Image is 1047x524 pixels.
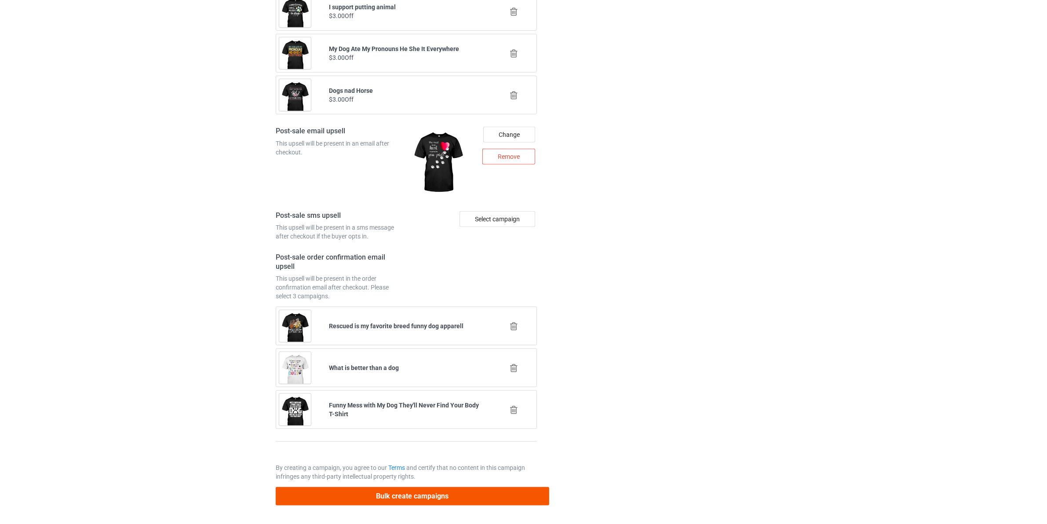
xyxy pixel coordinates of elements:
[329,53,484,62] div: $3.00 Off
[460,211,535,227] div: Select campaign
[329,45,460,52] b: My Dog Ate My Pronouns He She It Everywhere
[329,364,399,371] b: What is better than a dog
[483,127,535,143] div: Change
[276,274,403,300] div: This upsell will be present in the order confirmation email after checkout. Please select 3 campa...
[276,487,549,505] button: Bulk create campaigns
[329,322,464,330] b: Rescued is my favorite breed funny dog apparell
[276,139,403,157] div: This upsell will be present in an email after checkout.
[329,87,373,94] b: Dogs nad Horse
[482,149,535,165] div: Remove
[276,223,403,241] div: This upsell will be present in a sms message after checkout if the buyer opts in.
[276,211,403,220] h4: Post-sale sms upsell
[329,95,484,104] div: $3.00 Off
[329,4,396,11] b: I support putting animal
[329,402,479,418] b: Funny Mess with My Dog They'll Never Find Your Body T-Shirt
[276,253,403,271] h4: Post-sale order confirmation email upsell
[276,463,537,481] p: By creating a campaign, you agree to our and certify that no content in this campaign infringes a...
[329,11,484,20] div: $3.00 Off
[388,464,405,471] a: Terms
[276,127,403,136] h4: Post-sale email upsell
[409,127,467,199] img: regular.jpg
